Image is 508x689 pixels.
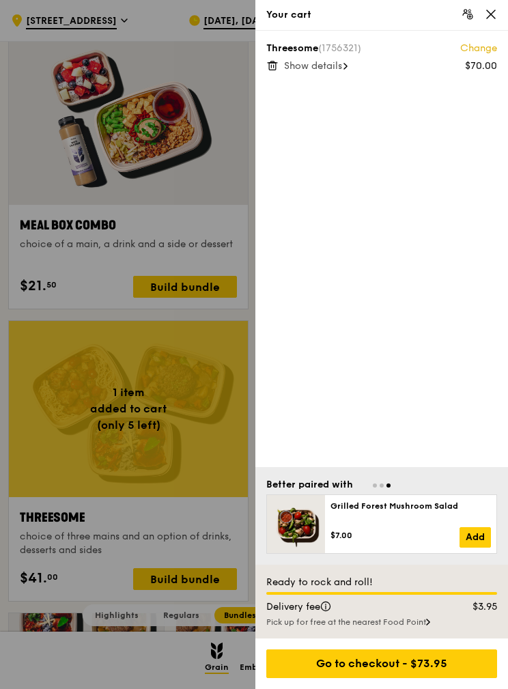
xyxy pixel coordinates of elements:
div: Delivery fee [258,600,444,614]
a: Change [460,42,497,55]
div: Grilled Forest Mushroom Salad [330,501,491,511]
span: Go to slide 1 [373,483,377,488]
div: Ready to rock and roll! [266,576,497,589]
div: Threesome [266,42,497,55]
div: $7.00 [330,530,460,541]
span: (1756321) [318,42,361,54]
div: Your cart [266,8,497,22]
div: $3.95 [444,600,506,614]
span: Show details [284,60,342,72]
div: Go to checkout - $73.95 [266,649,497,678]
a: Add [460,527,491,548]
div: $70.00 [465,59,497,73]
div: Pick up for free at the nearest Food Point [266,617,497,628]
span: Go to slide 2 [380,483,384,488]
div: Better paired with [266,478,353,492]
span: Go to slide 3 [386,483,391,488]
